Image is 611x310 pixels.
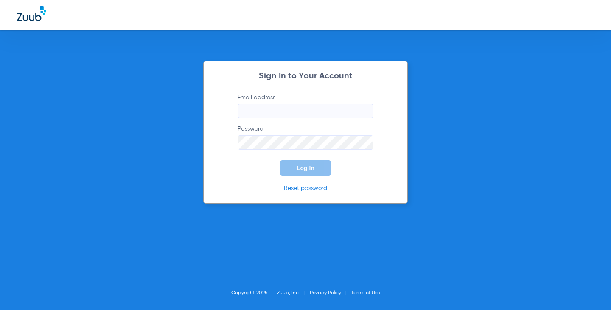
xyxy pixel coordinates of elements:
input: Email address [238,104,373,118]
h2: Sign In to Your Account [225,72,386,81]
a: Terms of Use [351,290,380,296]
li: Copyright 2025 [231,289,277,297]
label: Email address [238,93,373,118]
label: Password [238,125,373,150]
input: Password [238,135,373,150]
span: Log In [297,165,314,171]
a: Privacy Policy [310,290,341,296]
img: Zuub Logo [17,6,46,21]
a: Reset password [284,185,327,191]
li: Zuub, Inc. [277,289,310,297]
button: Log In [280,160,331,176]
